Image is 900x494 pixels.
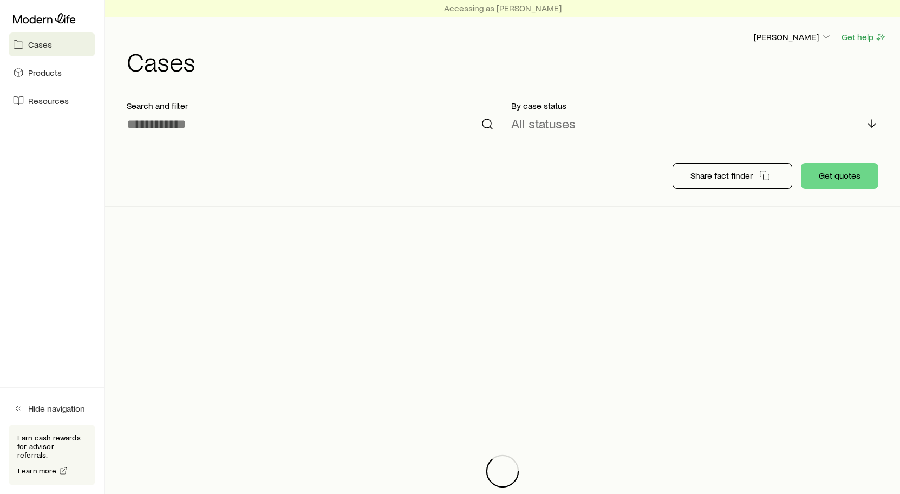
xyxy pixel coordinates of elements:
[127,48,887,74] h1: Cases
[127,100,494,111] p: Search and filter
[9,89,95,113] a: Resources
[9,425,95,485] div: Earn cash rewards for advisor referrals.Learn more
[9,61,95,84] a: Products
[28,95,69,106] span: Resources
[754,31,832,42] p: [PERSON_NAME]
[801,163,878,189] button: Get quotes
[9,32,95,56] a: Cases
[690,170,753,181] p: Share fact finder
[28,67,62,78] span: Products
[17,433,87,459] p: Earn cash rewards for advisor referrals.
[28,39,52,50] span: Cases
[753,31,832,44] button: [PERSON_NAME]
[28,403,85,414] span: Hide navigation
[18,467,57,474] span: Learn more
[9,396,95,420] button: Hide navigation
[841,31,887,43] button: Get help
[444,3,562,14] p: Accessing as [PERSON_NAME]
[511,100,878,111] p: By case status
[673,163,792,189] button: Share fact finder
[511,116,576,131] p: All statuses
